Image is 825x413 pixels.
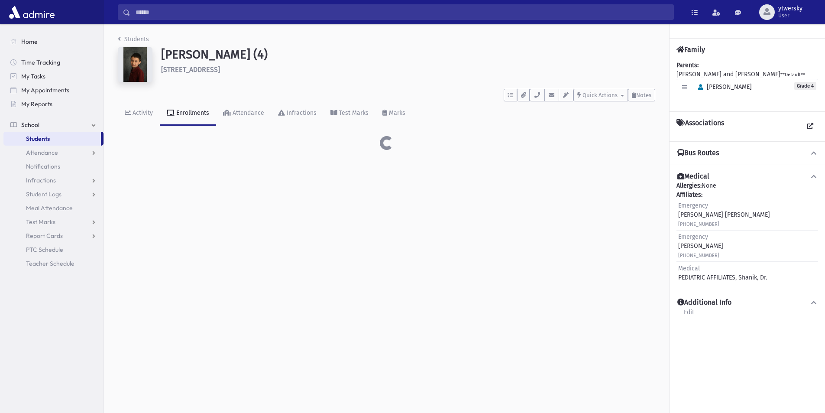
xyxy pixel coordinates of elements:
[21,72,45,80] span: My Tasks
[216,101,271,126] a: Attendance
[271,101,324,126] a: Infractions
[387,109,405,117] div: Marks
[26,260,74,267] span: Teacher Schedule
[3,243,104,257] a: PTC Schedule
[26,246,63,254] span: PTC Schedule
[694,83,752,91] span: [PERSON_NAME]
[7,3,57,21] img: AdmirePro
[676,191,702,198] b: Affiliates:
[678,221,719,227] small: [PHONE_NUMBER]
[3,97,104,111] a: My Reports
[161,65,655,74] h6: [STREET_ADDRESS]
[3,201,104,215] a: Meal Attendance
[778,5,802,12] span: ytwersky
[175,109,209,117] div: Enrollments
[3,83,104,97] a: My Appointments
[3,159,104,173] a: Notifications
[683,307,695,323] a: Edit
[678,264,767,282] div: PEDIATRIC AFFILIATES, Shanik, Dr.
[26,232,63,240] span: Report Cards
[678,253,719,258] small: [PHONE_NUMBER]
[26,190,61,198] span: Student Logs
[582,92,618,98] span: Quick Actions
[678,202,708,209] span: Emergency
[21,121,39,129] span: School
[21,86,69,94] span: My Appointments
[628,89,655,101] button: Notes
[676,119,724,134] h4: Associations
[676,46,705,54] h4: Family
[285,109,317,117] div: Infractions
[676,149,818,158] button: Bus Routes
[3,229,104,243] a: Report Cards
[161,47,655,62] h1: [PERSON_NAME] (4)
[794,82,816,90] span: Grade 4
[375,101,412,126] a: Marks
[676,182,702,189] b: Allergies:
[677,172,709,181] h4: Medical
[3,187,104,201] a: Student Logs
[3,257,104,270] a: Teacher Schedule
[21,38,38,46] span: Home
[678,265,700,272] span: Medical
[677,298,731,307] h4: Additional Info
[676,61,818,104] div: [PERSON_NAME] and [PERSON_NAME]
[3,69,104,83] a: My Tasks
[3,173,104,187] a: Infractions
[26,149,58,156] span: Attendance
[160,101,216,126] a: Enrollments
[3,146,104,159] a: Attendance
[26,163,60,170] span: Notifications
[676,62,699,69] b: Parents:
[678,201,770,228] div: [PERSON_NAME] [PERSON_NAME]
[21,59,60,66] span: Time Tracking
[677,149,719,158] h4: Bus Routes
[3,215,104,229] a: Test Marks
[3,55,104,69] a: Time Tracking
[573,89,628,101] button: Quick Actions
[231,109,264,117] div: Attendance
[3,35,104,49] a: Home
[678,233,708,241] span: Emergency
[676,181,818,284] div: None
[778,12,802,19] span: User
[21,100,52,108] span: My Reports
[118,36,149,43] a: Students
[118,35,149,47] nav: breadcrumb
[130,4,673,20] input: Search
[3,132,101,146] a: Students
[26,135,50,143] span: Students
[678,232,723,260] div: [PERSON_NAME]
[324,101,375,126] a: Test Marks
[26,176,56,184] span: Infractions
[802,119,818,134] a: View all Associations
[118,101,160,126] a: Activity
[337,109,369,117] div: Test Marks
[26,204,73,212] span: Meal Attendance
[3,118,104,132] a: School
[676,298,818,307] button: Additional Info
[676,172,818,181] button: Medical
[636,92,651,98] span: Notes
[131,109,153,117] div: Activity
[26,218,55,226] span: Test Marks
